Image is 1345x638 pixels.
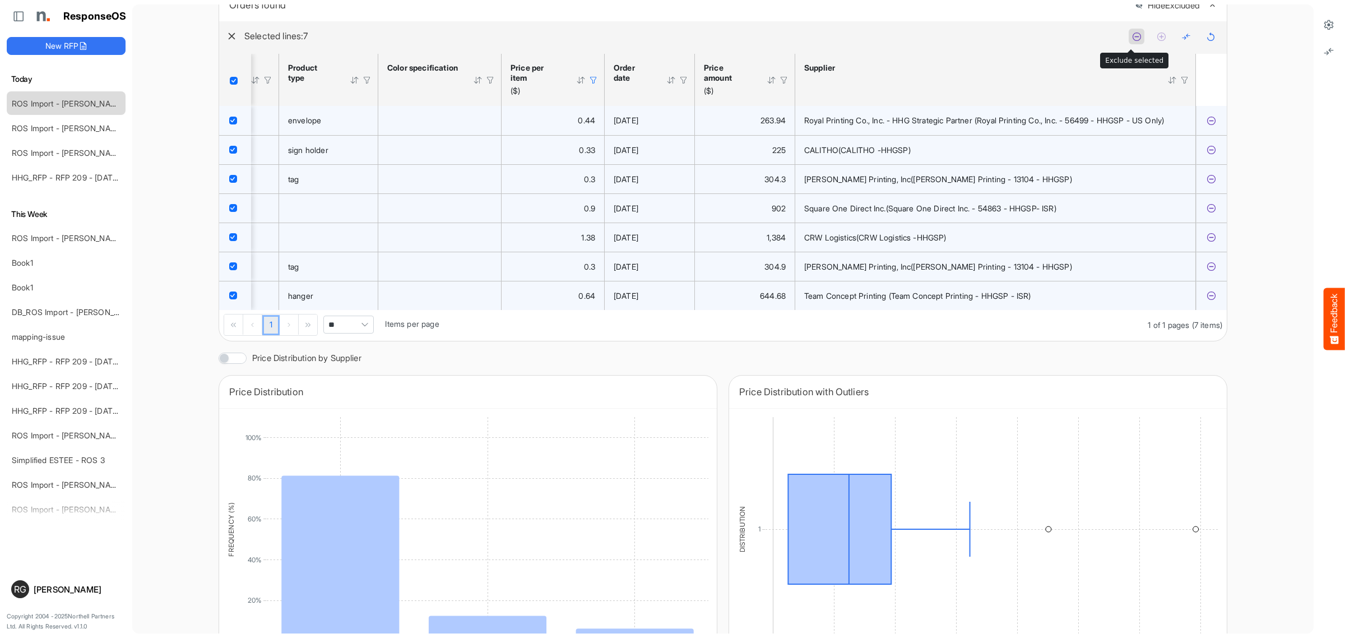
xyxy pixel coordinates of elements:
td: 902 is template cell Column Header httpsnorthellcomontologiesmapping-rulesorderhasprice [695,193,795,223]
td: 22/05/2024 is template cell Column Header httpsnorthellcomontologiesmapping-rulesorderhasorderdate [605,106,695,135]
td: tag is template cell Column Header httpsnorthellcomontologiesmapping-rulesproducthasproducttype [279,252,378,281]
span: tag [288,174,299,184]
a: DB_ROS Import - [PERSON_NAME] - ROS 4 [12,307,170,317]
div: Filter Icon [1180,75,1190,85]
td: 304.9 is template cell Column Header httpsnorthellcomontologiesmapping-rulesorderhasprice [695,252,795,281]
div: [PERSON_NAME] [34,585,121,594]
a: ROS Import - [PERSON_NAME] - ROS 4 [12,431,156,440]
a: HHG_RFP - RFP 209 - [DATE] - ROS TEST 3 (LITE) [12,381,196,391]
button: HideExcluded [1135,1,1200,11]
td: 0.6446799999999999 is template cell Column Header price-per-item [502,281,605,310]
td: is template cell Column Header httpsnorthellcomontologiesmapping-rulesfeaturehascolourspecification [378,135,502,164]
span: 1 of 1 pages [1148,320,1189,330]
div: Order date [614,63,652,83]
label: Price Distribution by Supplier [252,354,361,362]
div: Price Distribution with Outliers [739,384,1217,400]
span: RG [14,585,26,594]
td: 0.902 is template cell Column Header price-per-item [502,193,605,223]
div: Pager Container [219,310,1227,341]
button: Exclude [1205,232,1217,243]
div: Price per item [511,63,562,83]
td: sign holder is template cell Column Header httpsnorthellcomontologiesmapping-rulesproducthasprodu... [279,135,378,164]
td: 27/08/2024 is template cell Column Header httpsnorthellcomontologiesmapping-rulesorderhasorderdate [605,281,695,310]
td: 16/05/2024 is template cell Column Header httpsnorthellcomontologiesmapping-rulesorderhasorderdate [605,193,695,223]
span: 644.68 [760,291,786,300]
span: [DATE] [614,145,638,155]
div: Price Distribution [229,384,707,400]
td: 0.3049 is template cell Column Header price-per-item [502,252,605,281]
td: is template cell Column Header httpsnorthellcomontologiesmapping-rulesproducthasproducttype [279,193,378,223]
span: [DATE] [614,233,638,242]
button: New RFP [7,37,126,55]
td: 08/07/2024 is template cell Column Header httpsnorthellcomontologiesmapping-rulesorderhasorderdate [605,252,695,281]
td: CRW Logistics(CRW Logistics -HHGSP) is template cell Column Header httpsnorthellcomontologiesmapp... [795,223,1196,252]
span: 0.3 [584,262,595,271]
div: Go to previous page [243,315,262,335]
span: 225 [772,145,786,155]
td: hanger is template cell Column Header httpsnorthellcomontologiesmapping-rulesproducthasproducttype [279,281,378,310]
td: checkbox [219,223,251,252]
a: Book1 [12,258,33,267]
div: Go to next page [280,315,299,335]
span: [DATE] [614,204,638,213]
span: [PERSON_NAME] Printing, Inc([PERSON_NAME] Printing - 13104 - HHGSP) [804,174,1072,184]
button: Exclude [1205,290,1217,302]
a: ROS Import - [PERSON_NAME] - ROS 11 [12,99,157,108]
span: 1.38 [581,233,595,242]
td: is template cell Column Header httpsnorthellcomontologiesmapping-rulesfeaturehascolourspecification [378,193,502,223]
div: ($) [511,86,562,96]
td: checkbox [219,193,251,223]
span: [DATE] [614,115,638,125]
a: ROS Import - [PERSON_NAME] - Final (short) [12,233,174,243]
div: Filter Icon [679,75,689,85]
div: Filter Icon [362,75,372,85]
a: Simplified ESTEE - ROS 3 [12,455,105,465]
td: checkbox [219,252,251,281]
td: 225 is template cell Column Header httpsnorthellcomontologiesmapping-rulesorderhasprice [695,135,795,164]
img: Northell [31,5,53,27]
td: 644.68 is template cell Column Header httpsnorthellcomontologiesmapping-rulesorderhasprice [695,281,795,310]
a: ROS Import - [PERSON_NAME] - ROS 11 [12,148,157,158]
td: 104cc814-f216-449f-b344-d72d0543f991 is template cell Column Header [1196,106,1227,135]
span: 0.3 [584,174,595,184]
span: 902 [772,204,786,213]
td: checkbox [219,281,251,310]
td: checkbox [219,106,251,135]
span: Team Concept Printing (Team Concept Printing - HHGSP - ISR) [804,291,1031,300]
td: 0.4399 is template cell Column Header price-per-item [502,106,605,135]
span: 0.64 [578,291,595,300]
td: Square One Direct Inc.(Square One Direct Inc. - 54863 - HHGSP- ISR) is template cell Column Heade... [795,193,1196,223]
td: c82c1cbb-a41f-41ad-a92e-a08d2fd17aae is template cell Column Header [1196,252,1227,281]
span: [DATE] [614,174,638,184]
a: HHG_RFP - RFP 209 - [DATE] - ROS TEST 3 (LITE) [12,173,196,182]
div: Filter Icon [485,75,495,85]
div: ($) [704,86,752,96]
td: is template cell Column Header httpsnorthellcomontologiesmapping-rulesfeaturehascolourspecification [378,223,502,252]
td: is template cell Column Header httpsnorthellcomontologiesmapping-rulesfeaturehascolourspecification [378,252,502,281]
div: Color specification [387,63,458,73]
h6: This Week [7,208,126,220]
span: Items per page [385,319,439,329]
h6: Selected lines: 7 [244,29,1120,43]
span: envelope [288,115,321,125]
td: 0.33482142857142855 is template cell Column Header price-per-item [502,135,605,164]
div: Supplier [804,63,1153,73]
span: Pagerdropdown [323,316,374,334]
h6: Today [7,73,126,85]
span: (7 items) [1192,320,1222,330]
td: Dobb Printing, Inc(Dobb Printing - 13104 - HHGSP) is template cell Column Header httpsnorthellcom... [795,252,1196,281]
span: Square One Direct Inc.(Square One Direct Inc. - 54863 - HHGSP- ISR) [804,204,1056,213]
span: 1,384 [767,233,786,242]
button: Exclude [1205,174,1217,185]
td: 263.94 is template cell Column Header httpsnorthellcomontologiesmapping-rulesorderhasprice [695,106,795,135]
span: CRW Logistics(CRW Logistics -HHGSP) [804,233,947,242]
td: 0.3043 is template cell Column Header price-per-item [502,164,605,193]
div: Go to first page [224,315,243,335]
a: ROS Import - [PERSON_NAME] - Final (short) [12,480,174,489]
th: Header checkbox [219,54,251,106]
h1: ResponseOS [63,11,127,22]
div: Filter Icon [588,75,599,85]
button: Feedback [1324,288,1345,350]
td: 1.384 is template cell Column Header price-per-item [502,223,605,252]
a: Book1 [12,283,33,292]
